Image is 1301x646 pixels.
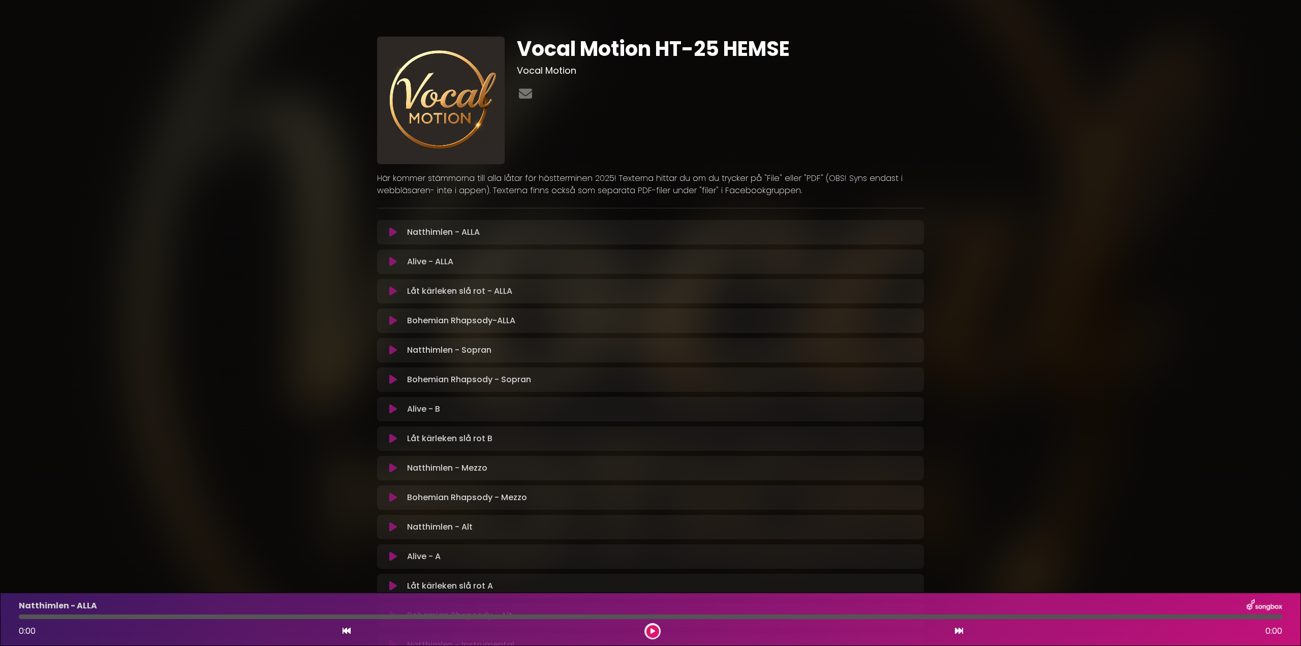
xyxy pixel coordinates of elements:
p: Här kommer stämmorna till alla låtar för höstterminen 2025! Texterna hittar du om du trycker på "... [377,172,924,197]
p: Bohemian Rhapsody - Sopran [407,374,531,386]
p: Låt kärleken slå rot - ALLA [407,285,512,297]
p: Natthimlen - ALLA [19,600,97,612]
p: Natthimlen - Alt [407,521,473,533]
p: Natthimlen - ALLA [407,226,480,238]
p: Låt kärleken slå rot B [407,433,492,445]
p: Alive - ALLA [407,256,453,268]
p: Bohemian Rhapsody-ALLA [407,315,515,327]
p: Alive - B [407,403,440,415]
span: 0:00 [1265,625,1282,637]
h3: Vocal Motion [517,65,924,76]
h1: Vocal Motion HT-25 HEMSE [517,37,924,61]
img: songbox-logo-white.png [1247,599,1282,612]
span: 0:00 [19,625,36,637]
p: Alive - A [407,550,441,563]
p: Natthimlen - Mezzo [407,462,487,474]
p: Bohemian Rhapsody - Mezzo [407,491,527,504]
p: Låt kärleken slå rot A [407,580,493,592]
p: Natthimlen - Sopran [407,344,491,356]
img: pGlB4Q9wSIK9SaBErEAn [377,37,505,164]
